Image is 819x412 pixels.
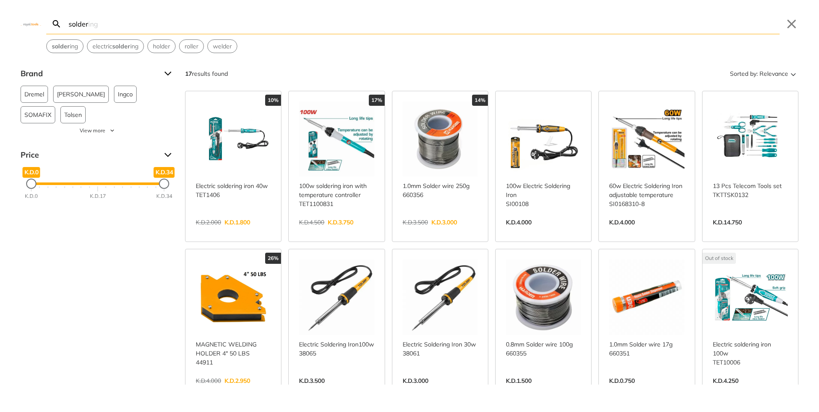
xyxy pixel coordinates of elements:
span: SOMAFIX [24,107,51,123]
button: SOMAFIX [21,106,55,123]
div: Suggestion: electric soldering [87,39,144,53]
span: Dremel [24,86,44,102]
span: View more [80,127,105,134]
div: Minimum Price [26,179,36,189]
button: Ingco [114,86,137,103]
div: 17% [369,95,385,106]
div: Suggestion: holder [147,39,176,53]
button: Sorted by:Relevance Sort [728,67,798,81]
span: holder [153,42,170,51]
svg: Sort [788,69,798,79]
button: Dremel [21,86,48,103]
div: Suggestion: soldering [46,39,84,53]
img: Close [21,22,41,26]
button: Tolsen [60,106,86,123]
span: [PERSON_NAME] [57,86,105,102]
button: Select suggestion: electric soldering [87,40,143,53]
div: Suggestion: welder [207,39,237,53]
button: Select suggestion: roller [179,40,203,53]
div: Maximum Price [159,179,169,189]
div: Suggestion: roller [179,39,204,53]
div: K.D.34 [156,192,172,200]
button: [PERSON_NAME] [53,86,109,103]
strong: solder [52,42,70,50]
span: Relevance [759,67,788,81]
div: K.D.17 [90,192,106,200]
span: Brand [21,67,158,81]
button: Select suggestion: welder [208,40,237,53]
svg: Search [51,19,62,29]
button: Select suggestion: holder [148,40,175,53]
div: Out of stock [702,253,736,264]
span: Tolsen [64,107,82,123]
input: Search… [67,14,780,34]
div: 26% [265,253,281,264]
strong: solder [112,42,130,50]
span: roller [185,42,198,51]
button: Select suggestion: soldering [47,40,83,53]
div: 14% [472,95,488,106]
strong: 17 [185,70,192,78]
span: welder [213,42,232,51]
button: Close [785,17,798,31]
button: View more [21,127,175,134]
div: results found [185,67,228,81]
span: Ingco [118,86,133,102]
div: 10% [265,95,281,106]
span: Price [21,148,158,162]
div: K.D.0 [25,192,38,200]
span: ing [52,42,78,51]
span: electric ing [93,42,138,51]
